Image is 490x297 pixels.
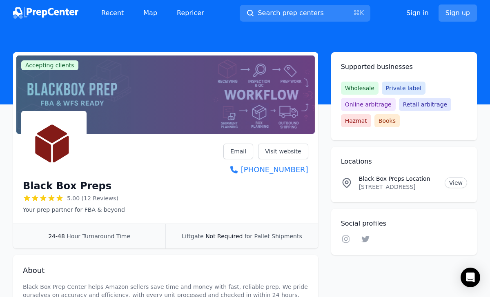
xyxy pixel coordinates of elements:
[95,5,130,21] a: Recent
[341,219,467,228] h2: Social profiles
[48,233,65,239] span: 24-48
[359,183,438,191] p: [STREET_ADDRESS]
[341,98,396,111] span: Online arbitrage
[245,233,302,239] span: for Pallet Shipments
[353,9,360,17] kbd: ⌘
[170,5,211,21] a: Repricer
[137,5,164,21] a: Map
[461,268,480,287] div: Open Intercom Messenger
[341,62,467,72] h2: Supported businesses
[360,9,364,17] kbd: K
[240,5,370,22] button: Search prep centers⌘K
[341,114,371,127] span: Hazmat
[223,164,308,175] a: [PHONE_NUMBER]
[23,265,308,276] h2: About
[258,144,308,159] a: Visit website
[258,8,323,18] span: Search prep centers
[23,206,125,214] p: Your prep partner for FBA & beyond
[67,194,118,202] span: 5.00 (12 Reviews)
[445,177,467,188] a: View
[182,233,203,239] span: Liftgate
[399,98,451,111] span: Retail arbitrage
[341,157,467,166] h2: Locations
[382,82,425,95] span: Private label
[406,8,429,18] a: Sign in
[439,4,477,22] a: Sign up
[374,114,400,127] span: Books
[21,60,78,70] span: Accepting clients
[341,82,379,95] span: Wholesale
[205,233,243,239] span: Not Required
[223,144,253,159] a: Email
[13,7,78,19] img: PrepCenter
[67,233,130,239] span: Hour Turnaround Time
[23,113,85,175] img: Black Box Preps
[359,175,438,183] p: Black Box Preps Location
[23,180,111,193] h1: Black Box Preps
